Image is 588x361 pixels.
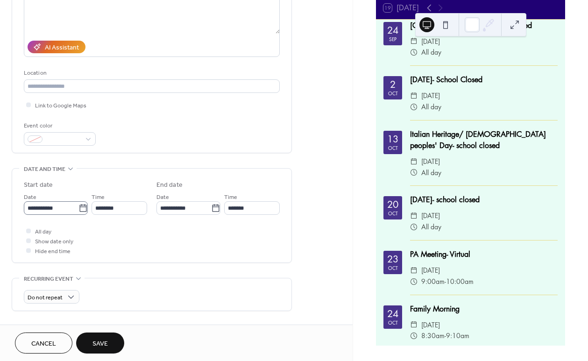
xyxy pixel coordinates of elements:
[387,26,398,35] div: 24
[410,129,558,151] div: Italian Heritage/ [DEMOGRAPHIC_DATA] peoples' Day- school closed
[421,330,445,341] span: 8:30am
[421,90,440,101] span: [DATE]
[410,156,418,167] div: ​
[388,146,398,150] div: Oct
[410,221,418,233] div: ​
[24,121,94,131] div: Event color
[156,192,169,202] span: Date
[421,156,440,167] span: [DATE]
[446,330,469,341] span: 9:10am
[421,167,441,178] span: All day
[24,192,36,202] span: Date
[156,180,183,190] div: End date
[410,276,418,287] div: ​
[76,333,124,354] button: Save
[410,249,558,260] div: PA Meeting- Virtual
[446,276,474,287] span: 10:00am
[388,266,398,270] div: Oct
[410,101,418,113] div: ​
[92,192,105,202] span: Time
[410,167,418,178] div: ​
[421,319,440,331] span: [DATE]
[410,47,418,58] div: ​
[421,265,440,276] span: [DATE]
[24,322,60,332] span: Event image
[410,20,558,31] div: [GEOGRAPHIC_DATA]- school closed
[445,276,446,287] span: -
[387,200,398,209] div: 20
[421,276,445,287] span: 9:00am
[410,265,418,276] div: ​
[410,304,558,315] div: Family Morning
[387,255,398,264] div: 23
[388,211,398,216] div: Oct
[28,41,85,53] button: AI Assistant
[410,319,418,331] div: ​
[410,90,418,101] div: ​
[45,43,79,53] div: AI Assistant
[24,164,65,174] span: Date and time
[421,47,441,58] span: All day
[387,309,398,319] div: 24
[24,180,53,190] div: Start date
[35,237,73,247] span: Show date only
[35,227,51,237] span: All day
[421,101,441,113] span: All day
[35,247,71,256] span: Hide end time
[24,274,73,284] span: Recurring event
[388,320,398,325] div: Oct
[390,80,396,89] div: 2
[421,210,440,221] span: [DATE]
[445,330,446,341] span: -
[389,37,397,42] div: Sep
[410,74,558,85] div: [DATE]- School Closed
[421,36,440,47] span: [DATE]
[410,210,418,221] div: ​
[410,330,418,341] div: ​
[387,134,398,144] div: 13
[15,333,72,354] button: Cancel
[224,192,237,202] span: Time
[421,221,441,233] span: All day
[31,339,56,349] span: Cancel
[28,292,63,303] span: Do not repeat
[388,91,398,96] div: Oct
[24,68,278,78] div: Location
[410,194,558,205] div: [DATE]- school closed
[92,339,108,349] span: Save
[410,36,418,47] div: ​
[35,101,86,111] span: Link to Google Maps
